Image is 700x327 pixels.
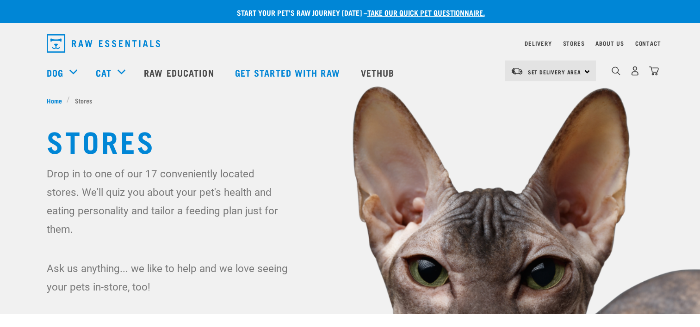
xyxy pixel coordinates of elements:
nav: breadcrumbs [47,96,654,105]
a: Contact [635,42,661,45]
a: About Us [595,42,624,45]
p: Ask us anything... we like to help and we love seeing your pets in-store, too! [47,259,290,296]
a: take our quick pet questionnaire. [367,10,485,14]
a: Dog [47,66,63,79]
a: Get started with Raw [226,54,352,91]
img: van-moving.png [511,67,523,75]
nav: dropdown navigation [39,30,661,56]
img: home-icon@2x.png [649,66,659,76]
span: Set Delivery Area [528,70,582,73]
a: Delivery [525,42,551,45]
img: Raw Essentials Logo [47,34,160,53]
img: home-icon-1@2x.png [612,67,620,75]
a: Raw Education [135,54,225,91]
img: user.png [630,66,640,76]
h1: Stores [47,124,654,157]
a: Stores [563,42,585,45]
a: Vethub [352,54,406,91]
a: Cat [96,66,112,79]
span: Home [47,96,62,105]
p: Drop in to one of our 17 conveniently located stores. We'll quiz you about your pet's health and ... [47,164,290,238]
a: Home [47,96,67,105]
